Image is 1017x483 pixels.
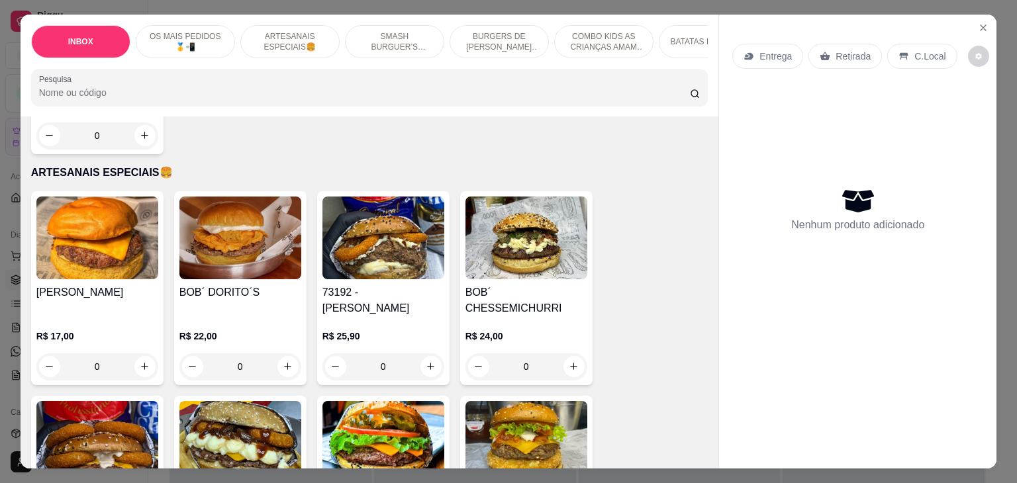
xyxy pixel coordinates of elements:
[968,46,989,67] button: decrease-product-quantity
[465,329,587,343] p: R$ 24,00
[465,285,587,316] h4: BOB´ CHESSEMICHURRI
[461,31,538,52] p: BURGERS DE [PERSON_NAME] 🐔
[39,73,76,85] label: Pesquisa
[791,217,924,233] p: Nenhum produto adicionado
[39,86,690,99] input: Pesquisa
[914,50,945,63] p: C.Local
[36,197,158,279] img: product-image
[68,36,93,47] p: INBOX
[36,285,158,300] h4: [PERSON_NAME]
[179,329,301,343] p: R$ 22,00
[322,285,444,316] h4: 73192 - [PERSON_NAME]
[179,197,301,279] img: product-image
[973,17,994,38] button: Close
[252,31,328,52] p: ARTESANAIS ESPECIAIS🍔
[179,285,301,300] h4: BOB´ DORITO´S
[322,197,444,279] img: product-image
[31,165,708,181] p: ARTESANAIS ESPECIAIS🍔
[670,36,746,47] p: BATATAS FRITAS 🍟
[147,31,224,52] p: OS MAIS PEDIDOS 🥇📲
[36,329,158,343] p: R$ 17,00
[759,50,792,63] p: Entrega
[465,197,587,279] img: product-image
[356,31,433,52] p: SMASH BURGUER’S (ARTESANAIS) 🥪
[565,31,642,52] p: COMBO KIDS AS CRIANÇAS AMAM 😆
[836,50,871,63] p: Retirada
[322,329,444,343] p: R$ 25,90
